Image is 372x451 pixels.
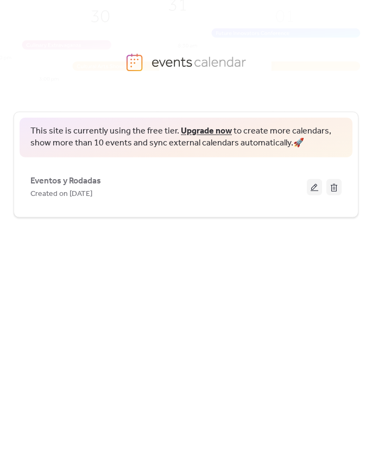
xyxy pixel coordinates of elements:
[30,125,342,150] span: This site is currently using the free tier. to create more calendars, show more than 10 events an...
[30,174,101,187] span: Eventos y Rodadas
[30,187,92,200] span: Created on [DATE]
[30,177,101,183] a: Eventos y Rodadas
[181,123,232,139] a: Upgrade now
